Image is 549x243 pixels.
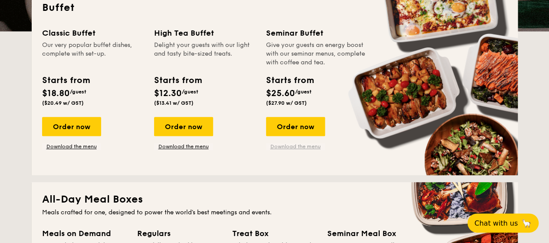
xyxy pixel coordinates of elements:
[266,143,325,150] a: Download the menu
[42,88,70,99] span: $18.80
[42,1,507,15] h2: Buffet
[266,27,368,39] div: Seminar Buffet
[42,143,101,150] a: Download the menu
[467,213,539,233] button: Chat with us🦙
[42,227,127,240] div: Meals on Demand
[154,88,182,99] span: $12.30
[266,88,295,99] span: $25.60
[137,227,222,240] div: Regulars
[232,227,317,240] div: Treat Box
[42,41,144,67] div: Our very popular buffet dishes, complete with set-up.
[42,208,507,217] div: Meals crafted for one, designed to power the world's best meetings and events.
[42,193,507,206] h2: All-Day Meal Boxes
[70,89,86,95] span: /guest
[327,227,412,240] div: Seminar Meal Box
[266,117,325,136] div: Order now
[154,74,201,87] div: Starts from
[154,143,213,150] a: Download the menu
[154,41,256,67] div: Delight your guests with our light and tasty bite-sized treats.
[266,74,313,87] div: Starts from
[474,219,518,227] span: Chat with us
[266,41,368,67] div: Give your guests an energy boost with our seminar menus, complete with coffee and tea.
[182,89,198,95] span: /guest
[42,27,144,39] div: Classic Buffet
[42,100,84,106] span: ($20.49 w/ GST)
[42,117,101,136] div: Order now
[521,218,532,228] span: 🦙
[154,117,213,136] div: Order now
[42,74,89,87] div: Starts from
[154,27,256,39] div: High Tea Buffet
[266,100,307,106] span: ($27.90 w/ GST)
[295,89,312,95] span: /guest
[154,100,194,106] span: ($13.41 w/ GST)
